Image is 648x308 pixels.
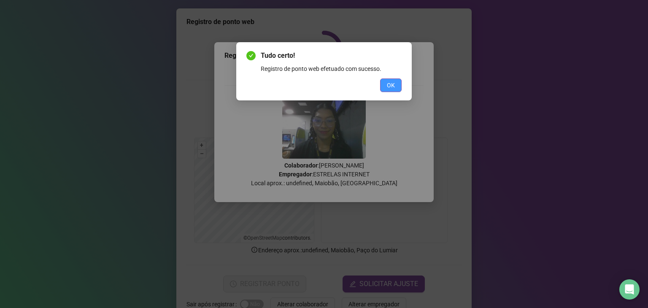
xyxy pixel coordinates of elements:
span: check-circle [246,51,256,60]
div: Registro de ponto web efetuado com sucesso. [261,64,402,73]
div: Open Intercom Messenger [619,279,640,300]
span: OK [387,81,395,90]
span: Tudo certo! [261,51,402,61]
button: OK [380,78,402,92]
